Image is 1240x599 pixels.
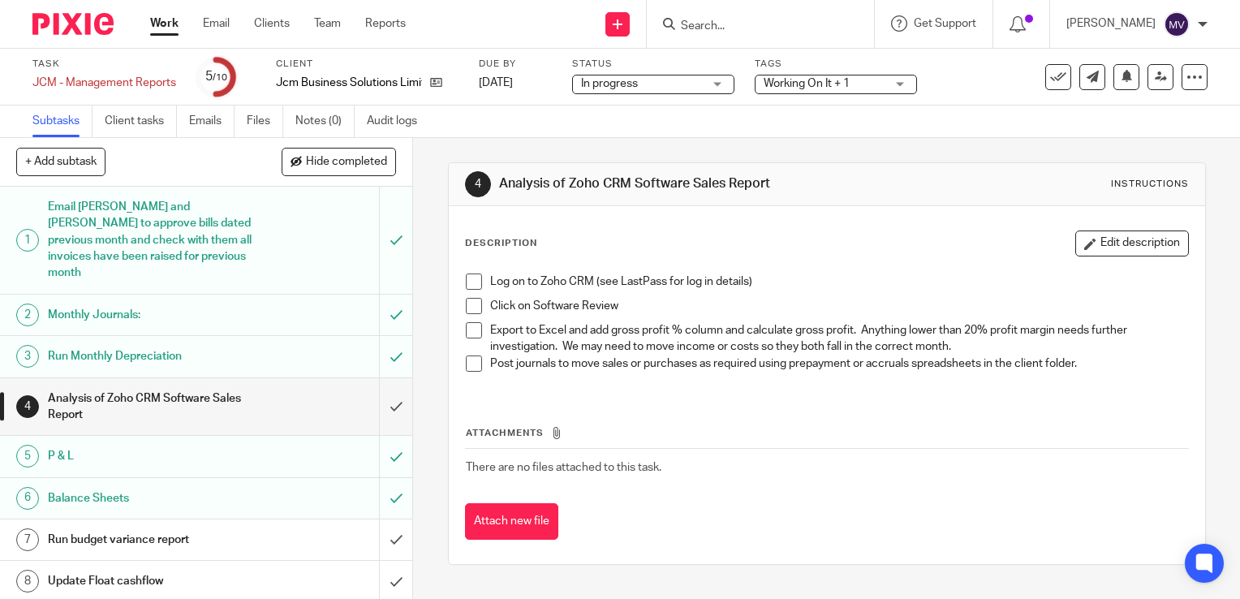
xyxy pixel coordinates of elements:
[16,304,39,326] div: 2
[16,345,39,368] div: 3
[1111,178,1189,191] div: Instructions
[367,106,429,137] a: Audit logs
[1075,231,1189,256] button: Edit description
[365,15,406,32] a: Reports
[247,106,283,137] a: Files
[150,15,179,32] a: Work
[203,15,230,32] a: Email
[48,303,258,327] h1: Monthly Journals:
[479,58,552,71] label: Due by
[764,78,850,89] span: Working On It + 1
[679,19,825,34] input: Search
[16,528,39,551] div: 7
[490,274,1188,290] p: Log on to Zoho CRM (see LastPass for log in details)
[105,106,177,137] a: Client tasks
[314,15,341,32] a: Team
[32,13,114,35] img: Pixie
[48,528,258,552] h1: Run budget variance report
[189,106,235,137] a: Emails
[490,322,1188,356] p: Export to Excel and add gross profit % column and calculate gross profit. Anything lower than 20%...
[581,78,638,89] span: In progress
[276,58,459,71] label: Client
[16,570,39,593] div: 8
[1164,11,1190,37] img: svg%3E
[479,77,513,88] span: [DATE]
[48,344,258,368] h1: Run Monthly Depreciation
[276,75,422,91] p: Jcm Business Solutions Limited
[48,444,258,468] h1: P & L
[295,106,355,137] a: Notes (0)
[205,67,227,86] div: 5
[32,58,176,71] label: Task
[32,75,176,91] div: JCM - Management Reports
[213,73,227,82] small: /10
[16,487,39,510] div: 6
[48,569,258,593] h1: Update Float cashflow
[16,395,39,418] div: 4
[16,445,39,468] div: 5
[16,229,39,252] div: 1
[16,148,105,175] button: + Add subtask
[306,156,387,169] span: Hide completed
[572,58,734,71] label: Status
[282,148,396,175] button: Hide completed
[465,237,537,250] p: Description
[48,486,258,511] h1: Balance Sheets
[48,195,258,286] h1: Email [PERSON_NAME] and [PERSON_NAME] to approve bills dated previous month and check with them a...
[466,462,661,473] span: There are no files attached to this task.
[755,58,917,71] label: Tags
[465,171,491,197] div: 4
[1066,15,1156,32] p: [PERSON_NAME]
[914,18,976,29] span: Get Support
[32,106,93,137] a: Subtasks
[254,15,290,32] a: Clients
[499,175,861,192] h1: Analysis of Zoho CRM Software Sales Report
[490,356,1188,372] p: Post journals to move sales or purchases as required using prepayment or accruals spreadsheets in...
[48,386,258,428] h1: Analysis of Zoho CRM Software Sales Report
[465,503,558,540] button: Attach new file
[490,298,1188,314] p: Click on Software Review
[466,429,544,437] span: Attachments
